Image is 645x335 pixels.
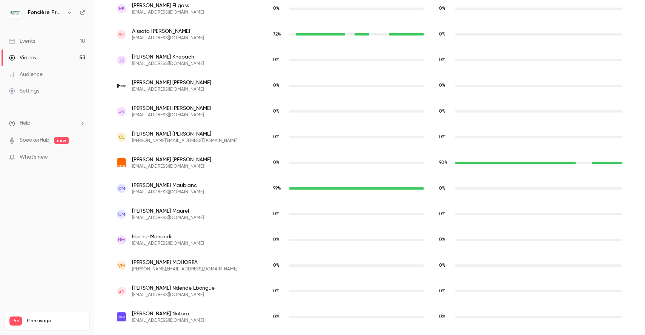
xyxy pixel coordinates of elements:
span: CM [118,211,125,218]
span: 0 % [439,289,445,293]
div: ebonguesalomon07@icloud.com [109,278,630,304]
span: [EMAIL_ADDRESS][DOMAIN_NAME] [132,61,204,67]
span: 0 % [273,238,279,242]
span: [PERSON_NAME] [PERSON_NAME] [132,79,211,86]
span: Live watch time [273,313,285,320]
img: Foncière Prosper [9,6,21,19]
span: HE [119,5,124,12]
li: help-dropdown-opener [9,119,85,127]
span: [PERSON_NAME] [PERSON_NAME] [132,156,211,164]
div: mh.contact941@gmail.com [109,227,630,253]
div: Events [9,37,35,45]
span: 0 % [273,212,279,216]
span: 0 % [439,109,445,114]
div: vasile.mohorea@yahoo.com [109,253,630,278]
div: Videos [9,54,36,62]
span: [PERSON_NAME][EMAIL_ADDRESS][DOMAIN_NAME] [132,138,237,144]
span: Live watch time [273,134,285,140]
span: [EMAIL_ADDRESS][DOMAIN_NAME] [132,215,204,221]
span: [EMAIL_ADDRESS][DOMAIN_NAME] [132,189,204,195]
span: Replay watch time [439,313,451,320]
span: Help [20,119,31,127]
span: [PERSON_NAME] Maurel [132,207,204,215]
div: Settings [9,87,39,95]
div: lemaildecm@gmail.com [109,176,630,201]
span: 0 % [439,58,445,62]
span: Live watch time [273,262,285,269]
div: liamnotorp96@protonmail.com [109,304,630,330]
span: AH [118,31,124,38]
div: ayshaanne89@gmail.com [109,22,630,47]
span: [PERSON_NAME] [PERSON_NAME] [132,105,211,112]
span: Replay watch time [439,108,451,115]
span: CM [118,185,125,192]
span: [EMAIL_ADDRESS][DOMAIN_NAME] [132,9,204,15]
span: 0 % [273,6,279,11]
span: [PERSON_NAME] El gass [132,2,204,9]
span: 72 % [273,32,281,37]
div: jmkuc78@gmail.com [109,99,630,124]
span: CL [119,134,124,140]
div: jmkuc@msn.com [109,73,630,99]
span: HM [118,236,125,243]
span: Live watch time [273,236,285,243]
span: 99 % [273,186,281,191]
span: Live watch time [273,82,285,89]
span: JK [119,57,124,63]
span: SN [118,288,124,295]
span: [EMAIL_ADDRESS][DOMAIN_NAME] [132,35,204,41]
span: [EMAIL_ADDRESS][DOMAIN_NAME] [132,241,204,247]
span: [PERSON_NAME] MOHOREA [132,259,237,266]
div: jajakeke07@gmail.com [109,47,630,73]
iframe: Noticeable Trigger [76,154,85,161]
span: 0 % [273,58,279,62]
span: Replay watch time [439,288,451,295]
span: 0 % [273,109,279,114]
span: 0 % [439,135,445,139]
span: Hocine Mohandi [132,233,204,241]
div: c.lopez.avenir@gmail.com [109,124,630,150]
span: 0 % [439,32,445,37]
span: Live watch time [273,108,285,115]
span: Aissata [PERSON_NAME] [132,28,204,35]
span: Live watch time [273,288,285,295]
span: Replay watch time [439,262,451,269]
span: 0 % [273,315,279,319]
span: jK [119,108,124,115]
span: [EMAIL_ADDRESS][DOMAIN_NAME] [132,112,211,118]
span: Pro [9,316,22,326]
span: Live watch time [273,31,285,38]
span: 0 % [273,289,279,293]
span: [PERSON_NAME][EMAIL_ADDRESS][DOMAIN_NAME] [132,266,237,272]
span: 0 % [439,212,445,216]
span: 0 % [439,263,445,268]
span: 90 % [439,161,448,165]
span: 0 % [273,263,279,268]
span: Replay watch time [439,159,451,166]
div: catherinemaurel69600@gmail.com [109,201,630,227]
span: [PERSON_NAME] Maublanc [132,182,204,189]
span: Replay watch time [439,57,451,63]
img: protonmail.com [117,312,126,321]
span: [PERSON_NAME] Khebach [132,53,204,61]
img: msn.com [117,84,126,88]
span: What's new [20,153,48,161]
span: Live watch time [273,57,285,63]
span: Replay watch time [439,31,451,38]
span: Live watch time [273,185,285,192]
span: Replay watch time [439,211,451,218]
span: Plan usage [27,318,85,324]
span: [EMAIL_ADDRESS][DOMAIN_NAME] [132,86,211,93]
span: Replay watch time [439,236,451,243]
span: Replay watch time [439,82,451,89]
span: [EMAIL_ADDRESS][DOMAIN_NAME] [132,318,204,324]
span: Replay watch time [439,185,451,192]
span: 0 % [439,238,445,242]
h6: Foncière Prosper [28,9,63,16]
img: orange.fr [117,158,126,167]
span: Replay watch time [439,5,451,12]
div: kty.martinoser@orange.fr [109,150,630,176]
span: Replay watch time [439,134,451,140]
span: 0 % [439,186,445,191]
span: Live watch time [273,5,285,12]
